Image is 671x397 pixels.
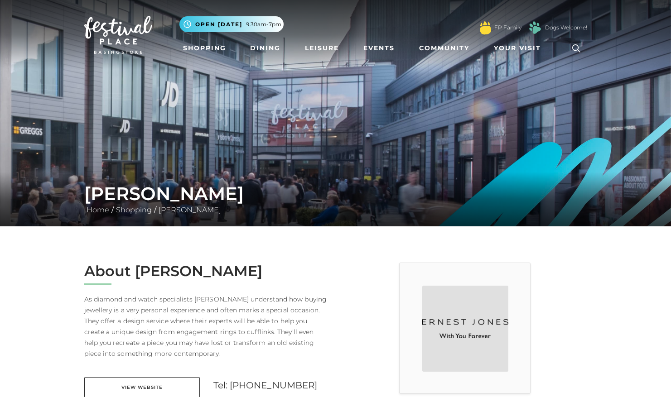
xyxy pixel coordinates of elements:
a: Dogs Welcome! [545,24,587,32]
a: Events [360,40,398,57]
span: 9.30am-7pm [246,20,281,29]
a: Leisure [301,40,343,57]
h2: About [PERSON_NAME] [84,263,329,280]
p: As diamond and watch specialists [PERSON_NAME] understand how buying jewellery is a very personal... [84,294,329,359]
a: Home [84,206,111,214]
a: FP Family [494,24,521,32]
span: Your Visit [494,43,541,53]
a: Community [415,40,473,57]
a: [PERSON_NAME] [156,206,223,214]
a: Shopping [114,206,154,214]
a: Dining [246,40,284,57]
a: Your Visit [490,40,549,57]
img: Festival Place Logo [84,16,152,54]
button: Open [DATE] 9.30am-7pm [179,16,284,32]
a: Tel: [PHONE_NUMBER] [213,380,318,391]
div: / / [77,183,594,215]
span: Open [DATE] [195,20,242,29]
h1: [PERSON_NAME] [84,183,587,205]
a: Shopping [179,40,230,57]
